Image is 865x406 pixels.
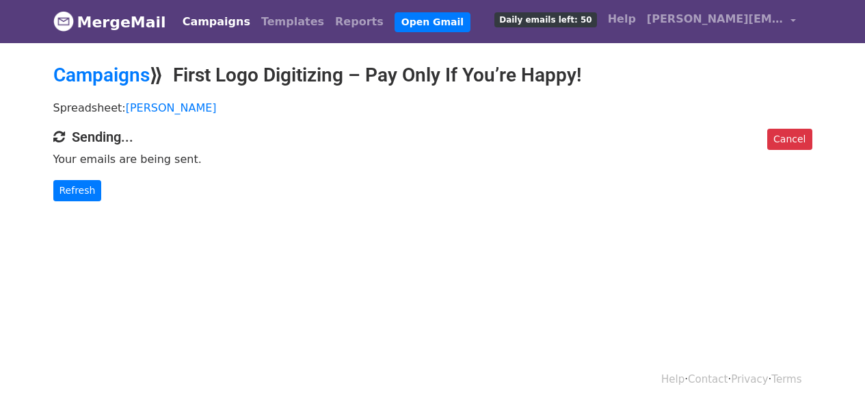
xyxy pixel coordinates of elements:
[53,152,812,166] p: Your emails are being sent.
[641,5,801,38] a: [PERSON_NAME][EMAIL_ADDRESS][DOMAIN_NAME]
[53,11,74,31] img: MergeMail logo
[771,373,801,385] a: Terms
[489,5,602,33] a: Daily emails left: 50
[53,180,102,201] a: Refresh
[53,129,812,145] h4: Sending...
[126,101,217,114] a: [PERSON_NAME]
[731,373,768,385] a: Privacy
[53,101,812,115] p: Spreadsheet:
[602,5,641,33] a: Help
[256,8,330,36] a: Templates
[53,64,150,86] a: Campaigns
[395,12,470,32] a: Open Gmail
[767,129,812,150] a: Cancel
[330,8,389,36] a: Reports
[494,12,596,27] span: Daily emails left: 50
[647,11,784,27] span: [PERSON_NAME][EMAIL_ADDRESS][DOMAIN_NAME]
[688,373,728,385] a: Contact
[53,64,812,87] h2: ⟫ First Logo Digitizing – Pay Only If You’re Happy!
[661,373,684,385] a: Help
[53,8,166,36] a: MergeMail
[177,8,256,36] a: Campaigns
